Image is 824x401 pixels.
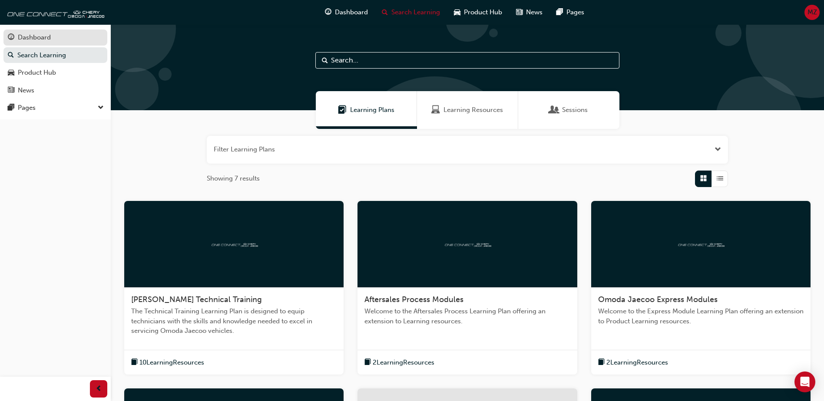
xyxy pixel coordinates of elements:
[443,240,491,248] img: oneconnect
[8,34,14,42] span: guage-icon
[454,7,460,18] span: car-icon
[3,100,107,116] button: Pages
[677,240,725,248] img: oneconnect
[357,201,577,375] a: oneconnectAftersales Process ModulesWelcome to the Aftersales Process Learning Plan offering an e...
[3,47,107,63] a: Search Learning
[325,7,331,18] span: guage-icon
[556,7,563,18] span: pages-icon
[598,357,668,368] button: book-icon2LearningResources
[598,357,605,368] span: book-icon
[391,7,440,17] span: Search Learning
[715,145,721,154] button: Open the filter
[131,357,138,368] span: book-icon
[139,358,204,368] span: 10 Learning Resources
[516,7,523,18] span: news-icon
[364,306,570,326] span: Welcome to the Aftersales Process Learning Plan offering an extension to Learning resources.
[3,28,107,100] button: DashboardSearch LearningProduct HubNews
[807,7,817,17] span: MZ
[598,295,718,304] span: Omoda Jaecoo Express Modules
[96,384,102,394] span: prev-icon
[526,7,543,17] span: News
[443,105,503,115] span: Learning Resources
[375,3,447,21] a: search-iconSearch Learning
[316,91,417,129] a: Learning PlansLearning Plans
[18,85,34,95] div: News
[338,105,347,115] span: Learning Plans
[562,105,588,115] span: Sessions
[210,240,258,248] img: oneconnect
[794,371,815,392] div: Open Intercom Messenger
[364,357,371,368] span: book-icon
[131,357,204,368] button: book-icon10LearningResources
[8,69,14,77] span: car-icon
[717,174,723,184] span: List
[447,3,509,21] a: car-iconProduct Hub
[591,201,811,375] a: oneconnectOmoda Jaecoo Express ModulesWelcome to the Express Module Learning Plan offering an ext...
[18,33,51,43] div: Dashboard
[518,91,619,129] a: SessionsSessions
[550,105,559,115] span: Sessions
[3,30,107,46] a: Dashboard
[804,5,820,20] button: MZ
[417,91,518,129] a: Learning ResourcesLearning Resources
[18,68,56,78] div: Product Hub
[335,7,368,17] span: Dashboard
[8,104,14,112] span: pages-icon
[3,65,107,81] a: Product Hub
[3,82,107,99] a: News
[364,295,463,304] span: Aftersales Process Modules
[350,105,394,115] span: Learning Plans
[131,306,337,336] span: The Technical Training Learning Plan is designed to equip technicians with the skills and knowled...
[364,357,434,368] button: book-icon2LearningResources
[382,7,388,18] span: search-icon
[98,102,104,114] span: down-icon
[373,358,434,368] span: 2 Learning Resources
[124,201,344,375] a: oneconnect[PERSON_NAME] Technical TrainingThe Technical Training Learning Plan is designed to equ...
[464,7,502,17] span: Product Hub
[315,52,619,69] input: Search...
[598,306,804,326] span: Welcome to the Express Module Learning Plan offering an extension to Product Learning resources.
[566,7,584,17] span: Pages
[207,174,260,184] span: Showing 7 results
[431,105,440,115] span: Learning Resources
[322,56,328,66] span: Search
[8,52,14,59] span: search-icon
[131,295,262,304] span: [PERSON_NAME] Technical Training
[700,174,707,184] span: Grid
[606,358,668,368] span: 2 Learning Resources
[549,3,591,21] a: pages-iconPages
[509,3,549,21] a: news-iconNews
[8,87,14,95] span: news-icon
[4,3,104,21] img: oneconnect
[18,103,36,113] div: Pages
[318,3,375,21] a: guage-iconDashboard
